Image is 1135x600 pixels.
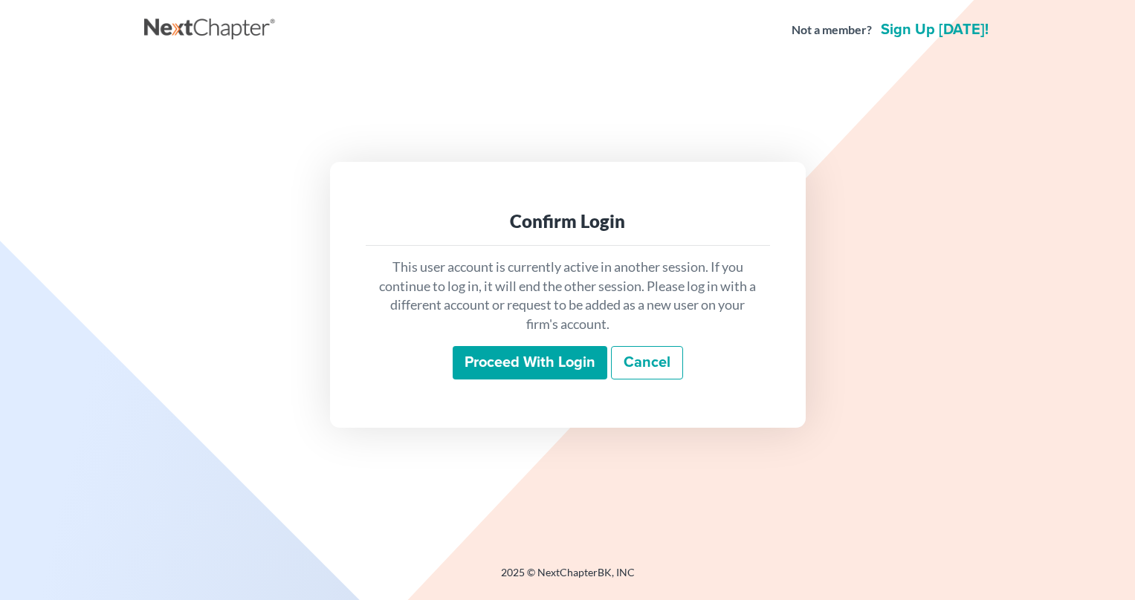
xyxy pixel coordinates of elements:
[378,209,758,233] div: Confirm Login
[878,22,992,37] a: Sign up [DATE]!
[144,565,992,592] div: 2025 © NextChapterBK, INC
[792,22,872,39] strong: Not a member?
[378,258,758,334] p: This user account is currently active in another session. If you continue to log in, it will end ...
[453,346,607,380] input: Proceed with login
[611,346,683,380] a: Cancel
